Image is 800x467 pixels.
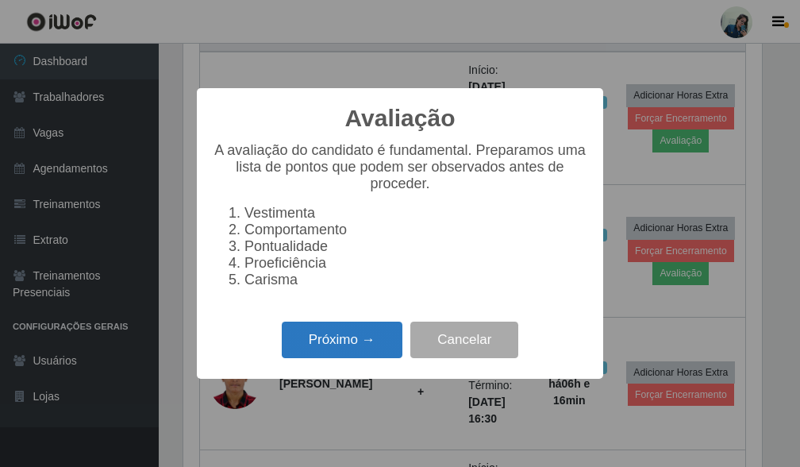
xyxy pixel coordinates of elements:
li: Carisma [244,272,587,288]
h2: Avaliação [345,104,456,133]
li: Pontualidade [244,238,587,255]
li: Vestimenta [244,205,587,222]
li: Comportamento [244,222,587,238]
button: Próximo → [282,322,402,359]
li: Proeficiência [244,255,587,272]
button: Cancelar [410,322,518,359]
p: A avaliação do candidato é fundamental. Preparamos uma lista de pontos que podem ser observados a... [213,142,587,192]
